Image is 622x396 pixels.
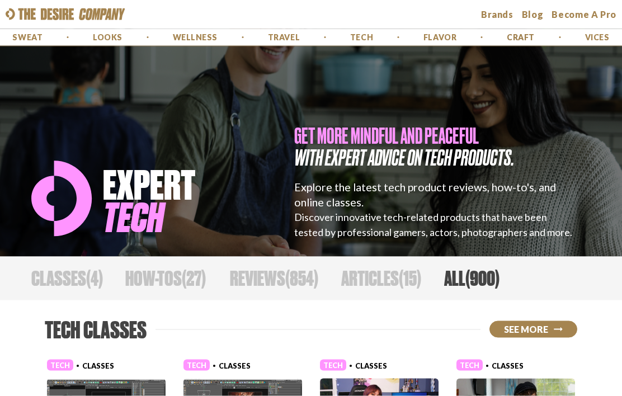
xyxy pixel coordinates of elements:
div: GET MORE MINDFUL AND PEACEFUL [294,125,574,147]
div: Classes [219,360,251,371]
a: TECH [183,359,210,370]
a: Blog [522,8,544,21]
a: Become a Pro [552,8,616,21]
h2: tech Classes [45,318,147,342]
span: TECH [320,360,346,371]
div: Classes [82,360,114,371]
h1: Explore the latest tech product reviews, how-to's, and online classes. [294,180,574,210]
h3: Discover innovative tech-related products that have been tested by professional gamers, actors, p... [294,210,574,240]
div: Classes [355,360,387,371]
a: Vices [585,29,610,46]
div: Articles ( 15 ) [341,257,421,300]
a: brands [481,8,513,21]
a: Craft [507,29,535,46]
a: Looks [93,29,122,46]
a: Travel [268,29,300,46]
span: TECH [183,360,210,371]
span: WITH EXPERT ADVICE ON TECH PRODUCTS. [294,145,514,170]
span: • [486,361,489,370]
div: Classes [492,360,524,371]
span: • [213,361,216,370]
div: Reviews ( 854 ) [230,257,318,300]
button: See More [489,321,577,338]
span: TECH [456,360,483,371]
span: • [76,361,79,370]
a: TECH [47,359,73,370]
a: Tech [350,29,373,46]
text: TECH [102,195,166,241]
text: EXPERT [102,163,195,208]
div: How-Tos ( 27 ) [125,257,206,300]
a: Wellness [173,29,218,46]
a: TECH [320,359,346,370]
a: Sweat [12,29,43,46]
a: TECH [456,359,483,370]
a: Flavor [423,29,456,46]
div: Classes ( 4 ) [31,257,103,300]
div: All ( 900 ) [444,257,500,300]
span: TECH [47,360,73,371]
span: • [349,361,352,370]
